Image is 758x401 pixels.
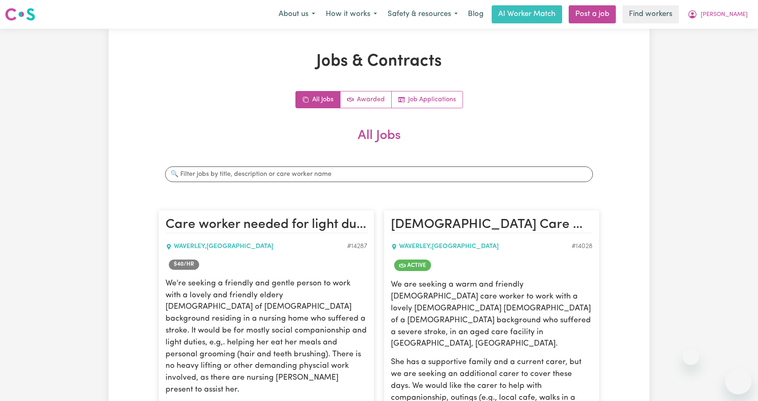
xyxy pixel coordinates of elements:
[492,5,562,23] a: AI Worker Match
[159,128,599,157] h2: All Jobs
[340,91,392,108] a: Active jobs
[296,91,340,108] a: All jobs
[391,242,572,252] div: WAVERLEY , [GEOGRAPHIC_DATA]
[682,6,753,23] button: My Account
[725,368,751,394] iframe: Button to launch messaging window
[165,166,593,182] input: 🔍 Filter jobs by title, description or care worker name
[382,6,463,23] button: Safety & resources
[391,280,592,351] p: We are seeking a warm and friendly [DEMOGRAPHIC_DATA] care worker to work with a lovely [DEMOGRAP...
[159,52,599,71] h1: Jobs & Contracts
[169,260,199,270] span: Job rate per hour
[273,6,320,23] button: About us
[5,7,35,22] img: Careseekers logo
[166,278,367,396] p: We're seeking a friendly and gentle person to work with a lovely and friendly eldery [DEMOGRAPHIC...
[463,5,488,23] a: Blog
[347,242,367,252] div: Job ID #14287
[622,5,679,23] a: Find workers
[683,349,699,365] iframe: Close message
[5,5,35,24] a: Careseekers logo
[394,260,431,271] span: Job is active
[391,217,592,233] h2: Female Care Worker Needed Every Tuesday To Friday In WAVERLEY, New South Wales
[701,10,748,19] span: [PERSON_NAME]
[166,217,367,233] h2: Care worker needed for light duties with lovely disabled elderly lady
[572,242,592,252] div: Job ID #14028
[569,5,616,23] a: Post a job
[166,242,347,252] div: WAVERLEY , [GEOGRAPHIC_DATA]
[392,91,463,108] a: Job applications
[320,6,382,23] button: How it works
